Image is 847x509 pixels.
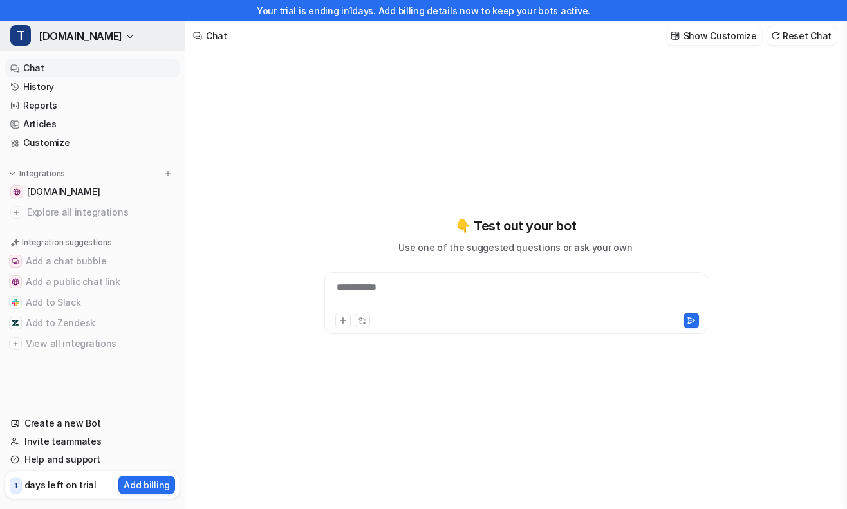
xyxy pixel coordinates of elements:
[378,5,458,16] a: Add billing details
[118,476,175,494] button: Add billing
[27,202,174,223] span: Explore all integrations
[667,26,762,45] button: Show Customize
[19,169,65,179] p: Integrations
[771,31,780,41] img: reset
[10,25,31,46] span: T
[12,278,19,286] img: Add a public chat link
[5,414,180,432] a: Create a new Bot
[398,241,632,254] p: Use one of the suggested questions or ask your own
[12,257,19,265] img: Add a chat bubble
[5,432,180,450] a: Invite teammates
[22,237,111,248] p: Integration suggestions
[5,251,180,272] button: Add a chat bubbleAdd a chat bubble
[5,59,180,77] a: Chat
[27,185,100,198] span: [DOMAIN_NAME]
[13,188,21,196] img: trionik.de
[14,480,17,492] p: 1
[5,272,180,292] button: Add a public chat linkAdd a public chat link
[12,299,19,306] img: Add to Slack
[767,26,837,45] button: Reset Chat
[5,78,180,96] a: History
[8,169,17,178] img: expand menu
[5,292,180,313] button: Add to SlackAdd to Slack
[5,115,180,133] a: Articles
[5,183,180,201] a: trionik.de[DOMAIN_NAME]
[10,206,23,219] img: explore all integrations
[5,134,180,152] a: Customize
[671,31,680,41] img: customize
[39,27,122,45] span: [DOMAIN_NAME]
[12,340,19,347] img: View all integrations
[163,169,172,178] img: menu_add.svg
[684,29,757,42] p: Show Customize
[5,313,180,333] button: Add to ZendeskAdd to Zendesk
[5,97,180,115] a: Reports
[5,333,180,354] button: View all integrationsView all integrations
[5,203,180,221] a: Explore all integrations
[12,319,19,327] img: Add to Zendesk
[124,478,170,492] p: Add billing
[5,167,69,180] button: Integrations
[5,450,180,468] a: Help and support
[24,478,97,492] p: days left on trial
[455,216,576,236] p: 👇 Test out your bot
[206,29,227,42] div: Chat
